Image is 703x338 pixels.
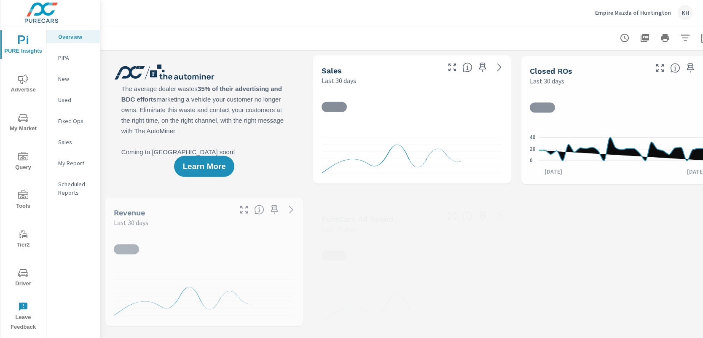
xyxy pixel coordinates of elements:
[0,25,46,335] div: nav menu
[322,75,356,86] p: Last 30 days
[595,9,671,16] p: Empire Mazda of Huntington
[46,157,100,169] div: My Report
[58,32,93,41] p: Overview
[114,208,145,217] h5: Revenue
[3,113,43,134] span: My Market
[3,302,43,332] span: Leave Feedback
[58,75,93,83] p: New
[58,54,93,62] p: PIPA
[3,229,43,250] span: Tier2
[46,115,100,127] div: Fixed Ops
[322,224,356,234] p: Last 30 days
[58,159,93,167] p: My Report
[3,74,43,95] span: Advertise
[493,61,506,74] a: See more details in report
[58,180,93,197] p: Scheduled Reports
[530,134,536,140] text: 40
[182,163,225,170] span: Learn More
[46,30,100,43] div: Overview
[3,35,43,56] span: PURE Insights
[237,203,251,216] button: Make Fullscreen
[322,66,342,75] h5: Sales
[3,268,43,289] span: Driver
[462,62,472,72] span: Number of vehicles sold by the dealership over the selected date range. [Source: This data is sou...
[322,215,393,223] h5: PureCars Ad Spend
[530,76,564,86] p: Last 30 days
[677,30,694,46] button: Apply Filters
[653,61,667,75] button: Make Fullscreen
[530,146,536,152] text: 20
[46,178,100,199] div: Scheduled Reports
[174,156,234,177] button: Learn More
[58,117,93,125] p: Fixed Ops
[46,72,100,85] div: New
[3,190,43,211] span: Tools
[684,61,697,75] span: Save this to your personalized report
[58,138,93,146] p: Sales
[670,63,680,73] span: Number of Repair Orders Closed by the selected dealership group over the selected time range. [So...
[46,136,100,148] div: Sales
[657,30,673,46] button: Print Report
[268,203,281,216] span: Save this to your personalized report
[445,61,459,74] button: Make Fullscreen
[493,209,506,223] a: See more details in report
[46,51,100,64] div: PIPA
[678,5,693,20] div: KH
[46,94,100,106] div: Used
[636,30,653,46] button: "Export Report to PDF"
[58,96,93,104] p: Used
[530,158,533,164] text: 0
[530,67,572,75] h5: Closed ROs
[3,152,43,172] span: Query
[284,203,298,216] a: See more details in report
[462,211,472,221] span: Total cost of media for all PureCars channels for the selected dealership group over the selected...
[539,167,568,176] p: [DATE]
[445,209,459,223] button: Make Fullscreen
[476,209,489,223] span: Save this to your personalized report
[476,61,489,74] span: Save this to your personalized report
[114,217,148,228] p: Last 30 days
[254,204,264,215] span: Total sales revenue over the selected date range. [Source: This data is sourced from the dealer’s...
